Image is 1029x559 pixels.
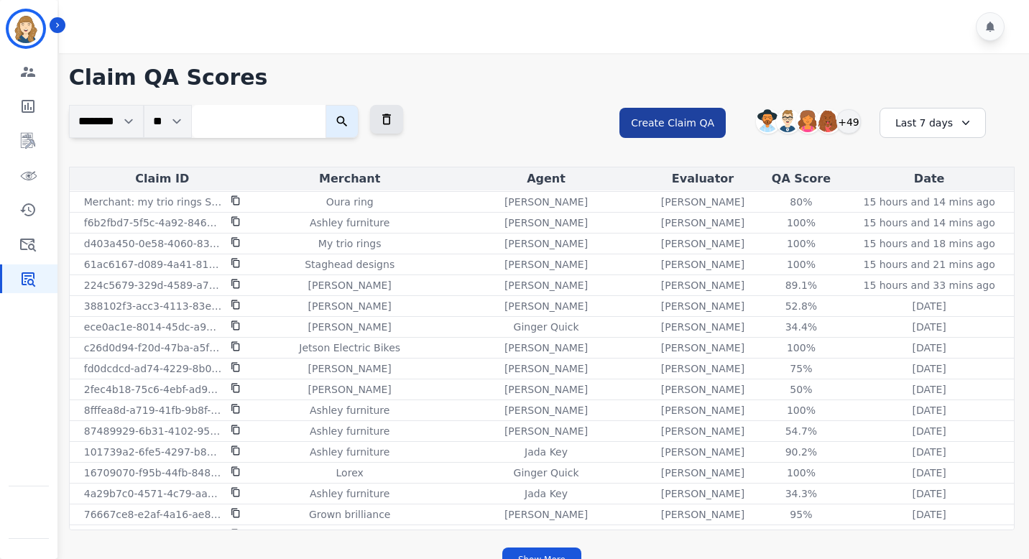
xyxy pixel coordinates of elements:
[912,507,946,522] p: [DATE]
[661,195,744,209] p: [PERSON_NAME]
[308,320,392,334] p: [PERSON_NAME]
[308,382,392,397] p: [PERSON_NAME]
[84,299,222,313] p: 388102f3-acc3-4113-83e0-297a0cb7827d
[769,466,834,480] div: 100 %
[912,424,946,438] p: [DATE]
[504,382,588,397] p: [PERSON_NAME]
[84,341,222,355] p: c26d0d94-f20d-47ba-a5f4-60ea97a71db3
[847,170,1011,188] div: Date
[661,486,744,501] p: [PERSON_NAME]
[880,108,986,138] div: Last 7 days
[84,424,222,438] p: 87489929-6b31-4102-9528-79ad4d51b11c
[84,236,222,251] p: d403a450-0e58-4060-839c-1435ca88a0a1
[661,507,744,522] p: [PERSON_NAME]
[912,341,946,355] p: [DATE]
[448,170,645,188] div: Agent
[310,445,389,459] p: Ashley furniture
[504,278,588,292] p: [PERSON_NAME]
[73,170,252,188] div: Claim ID
[310,424,389,438] p: Ashley furniture
[661,528,744,542] p: [PERSON_NAME]
[769,486,834,501] div: 34.3 %
[912,299,946,313] p: [DATE]
[310,403,389,417] p: Ashley furniture
[317,528,382,542] p: Moissaniteco
[661,382,744,397] p: [PERSON_NAME]
[309,507,391,522] p: Grown brilliance
[912,486,946,501] p: [DATE]
[504,341,588,355] p: [PERSON_NAME]
[661,361,744,376] p: [PERSON_NAME]
[769,361,834,376] div: 75 %
[310,486,389,501] p: Ashley furniture
[661,216,744,230] p: [PERSON_NAME]
[863,257,995,272] p: 15 hours and 21 mins ago
[661,278,744,292] p: [PERSON_NAME]
[504,236,588,251] p: [PERSON_NAME]
[912,528,946,542] p: [DATE]
[661,257,744,272] p: [PERSON_NAME]
[769,278,834,292] div: 89.1 %
[305,257,394,272] p: Staghead designs
[661,236,744,251] p: [PERSON_NAME]
[504,216,588,230] p: [PERSON_NAME]
[525,445,568,459] p: Jada Key
[769,445,834,459] div: 90.2 %
[912,445,946,459] p: [DATE]
[912,382,946,397] p: [DATE]
[84,320,222,334] p: ece0ac1e-8014-45dc-a98f-752cf8d62cd7
[769,507,834,522] div: 95 %
[769,382,834,397] div: 50 %
[504,195,588,209] p: [PERSON_NAME]
[84,278,222,292] p: 224c5679-329d-4589-a748-3b9e34def20b
[661,341,744,355] p: [PERSON_NAME]
[514,320,579,334] p: Ginger Quick
[84,507,222,522] p: 76667ce8-e2af-4a16-ae81-0a99471f731d
[299,341,400,355] p: Jetson Electric Bikes
[318,236,382,251] p: My trio rings
[769,341,834,355] div: 100 %
[769,528,834,542] div: 88.2 %
[525,486,568,501] p: Jada Key
[84,403,222,417] p: 8fffea8d-a719-41fb-9b8f-e9df31d463dc
[769,320,834,334] div: 34.4 %
[769,195,834,209] div: 80 %
[84,361,222,376] p: fd0dcdcd-ad74-4229-8b01-129b20a05683
[769,403,834,417] div: 100 %
[504,528,588,542] p: [PERSON_NAME]
[761,170,842,188] div: QA Score
[836,109,861,134] div: +49
[84,195,222,209] p: Merchant: my trio rings SLA: was within 2 hours Fraud score: 0 Fraud report: no need Follow up: 1...
[69,65,1015,91] h1: Claim QA Scores
[863,195,995,209] p: 15 hours and 14 mins ago
[661,466,744,480] p: [PERSON_NAME]
[661,403,744,417] p: [PERSON_NAME]
[504,361,588,376] p: [PERSON_NAME]
[84,216,222,230] p: f6b2fbd7-5f5c-4a92-8466-33ad9c6be6a7
[863,278,995,292] p: 15 hours and 33 mins ago
[504,424,588,438] p: [PERSON_NAME]
[661,320,744,334] p: [PERSON_NAME]
[504,507,588,522] p: [PERSON_NAME]
[258,170,442,188] div: Merchant
[84,257,222,272] p: 61ac6167-d089-4a41-8141-e7dd7971db5c
[912,403,946,417] p: [DATE]
[84,528,222,542] p: 43593ba7-ade3-4124-99b3-f3e6cee7e546
[336,466,364,480] p: Lorex
[769,257,834,272] div: 100 %
[769,299,834,313] div: 52.8 %
[326,195,374,209] p: Oura ring
[661,299,744,313] p: [PERSON_NAME]
[308,299,392,313] p: [PERSON_NAME]
[84,382,222,397] p: 2fec4b18-75c6-4ebf-ad9c-9775a3d7003b
[619,108,726,138] button: Create Claim QA
[84,486,222,501] p: 4a29b7c0-4571-4c79-aabe-b827e6390f21
[308,278,392,292] p: [PERSON_NAME]
[863,216,995,230] p: 15 hours and 14 mins ago
[769,424,834,438] div: 54.7 %
[912,320,946,334] p: [DATE]
[310,216,389,230] p: Ashley furniture
[769,236,834,251] div: 100 %
[504,299,588,313] p: [PERSON_NAME]
[504,403,588,417] p: [PERSON_NAME]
